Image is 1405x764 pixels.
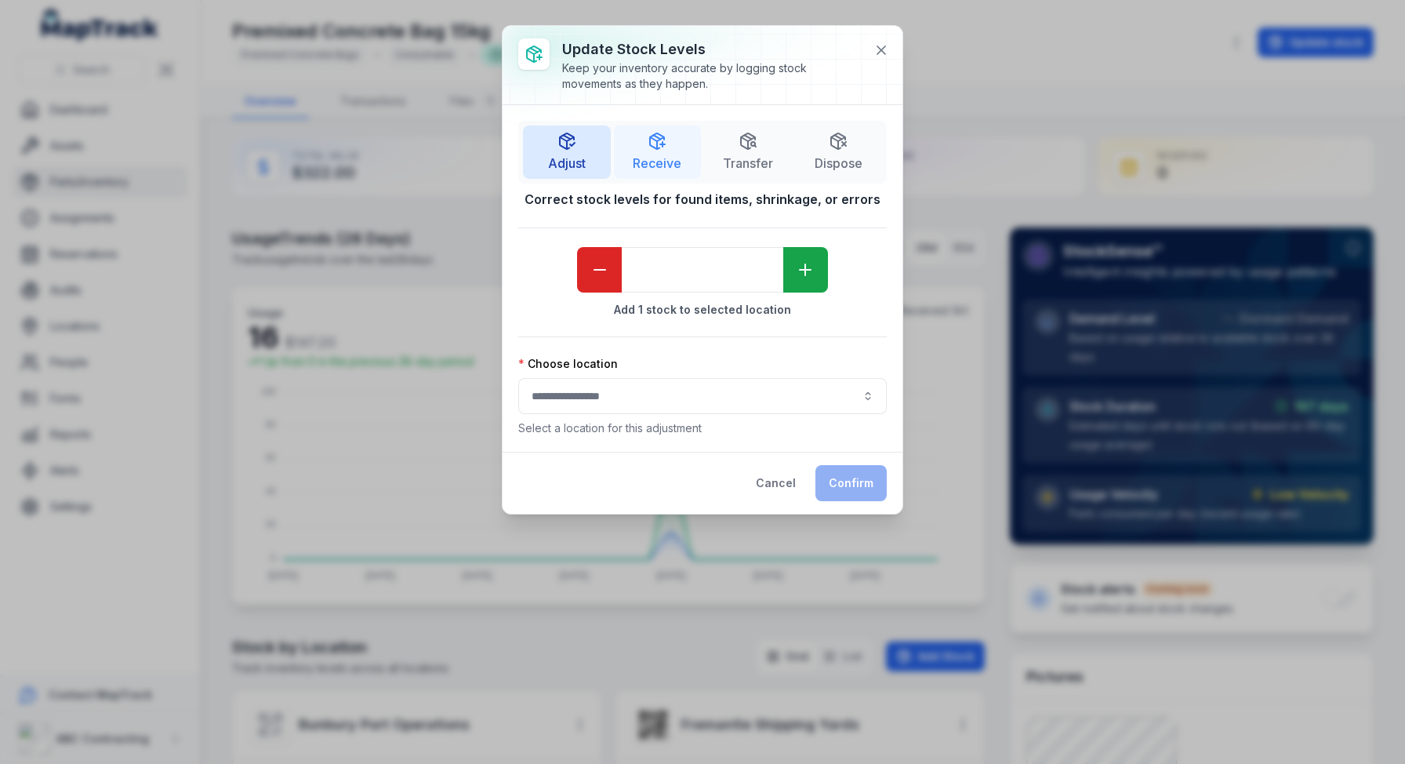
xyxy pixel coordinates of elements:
[523,126,611,179] button: Adjust
[795,126,883,179] button: Dispose
[704,126,792,179] button: Transfer
[622,247,783,293] input: undefined-form-item-label
[518,356,618,372] label: Choose location
[562,38,862,60] h3: Update stock levels
[548,154,586,173] span: Adjust
[815,154,862,173] span: Dispose
[614,126,702,179] button: Receive
[518,190,887,209] strong: Correct stock levels for found items, shrinkage, or errors
[562,60,862,92] div: Keep your inventory accurate by logging stock movements as they happen.
[633,154,681,173] span: Receive
[742,465,809,501] button: Cancel
[723,154,773,173] span: Transfer
[518,302,887,318] strong: Add 1 stock to selected location
[518,420,887,436] p: Select a location for this adjustment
